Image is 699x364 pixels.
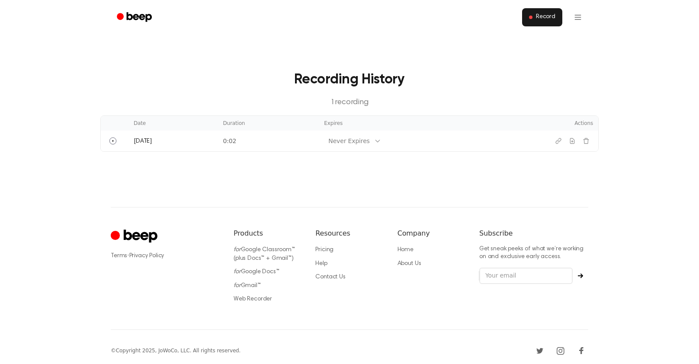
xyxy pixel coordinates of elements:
[536,13,555,21] span: Record
[398,261,421,267] a: About Us
[568,7,588,28] button: Open menu
[111,253,127,259] a: Terms
[234,283,241,289] i: for
[398,247,414,253] a: Home
[218,116,319,131] th: Duration
[129,253,164,259] a: Privacy Policy
[315,247,333,253] a: Pricing
[114,69,585,90] h3: Recording History
[533,344,547,358] a: Twitter
[111,347,240,354] div: © Copyright 2025, JoWoCo, LLC. All rights reserved.
[319,116,529,131] th: Expires
[479,268,573,284] input: Your email
[522,8,562,26] button: Record
[111,228,160,245] a: Cruip
[315,261,327,267] a: Help
[234,283,261,289] a: forGmail™
[479,246,588,261] p: Get sneak peeks of what we’re working on and exclusive early access.
[565,134,579,148] button: Download recording
[234,296,272,302] a: Web Recorder
[529,116,598,131] th: Actions
[234,228,301,239] h6: Products
[106,134,120,148] button: Play
[128,116,218,131] th: Date
[218,131,319,151] td: 0:02
[479,228,588,239] h6: Subscribe
[554,344,568,358] a: Instagram
[398,228,465,239] h6: Company
[114,97,585,109] p: 1 recording
[579,134,593,148] button: Delete recording
[234,269,279,275] a: forGoogle Docs™
[315,274,345,280] a: Contact Us
[328,137,369,146] div: Never Expires
[111,252,220,260] div: ·
[574,344,588,358] a: Facebook
[552,134,565,148] button: Copy link
[234,247,295,262] a: forGoogle Classroom™ (plus Docs™ + Gmail™)
[573,273,588,278] button: Subscribe
[234,269,241,275] i: for
[134,138,152,144] span: [DATE]
[315,228,383,239] h6: Resources
[234,247,241,253] i: for
[111,9,160,26] a: Beep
